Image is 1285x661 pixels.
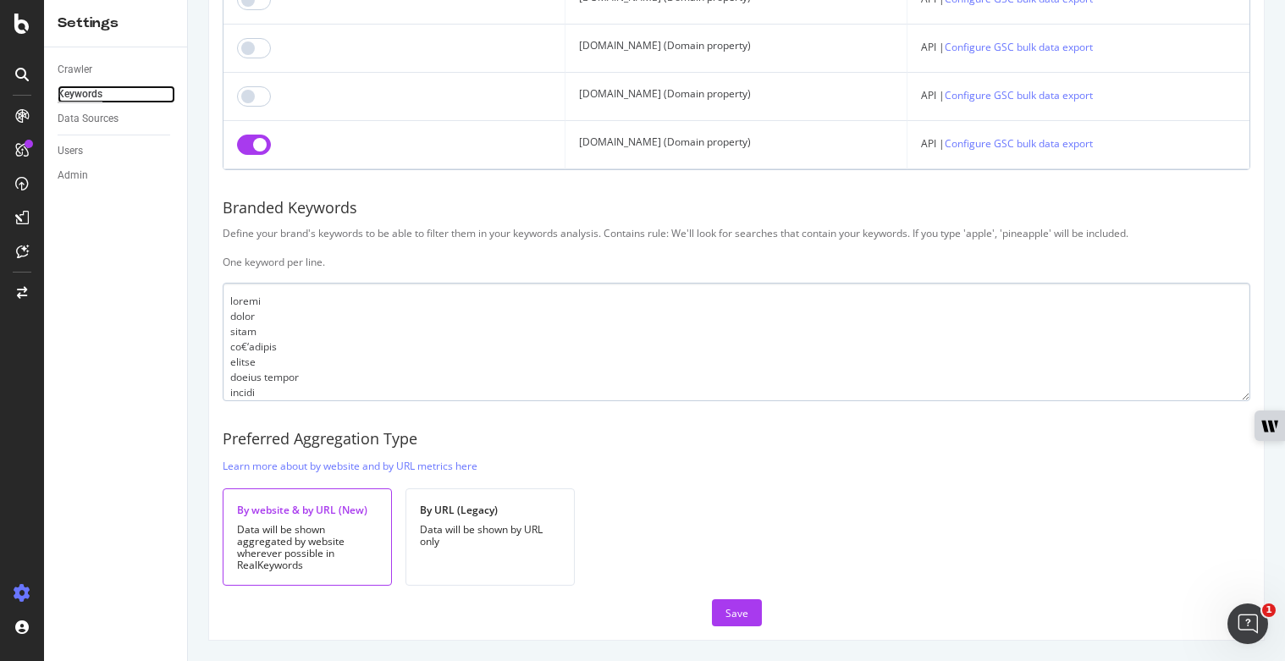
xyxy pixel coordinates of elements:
div: Define your brand's keywords to be able to filter them in your keywords analysis. Contains rule: ... [223,226,1250,269]
a: Configure GSC bulk data export [945,38,1093,56]
div: Users [58,142,83,160]
div: API | [921,135,1236,152]
a: Configure GSC bulk data export [945,135,1093,152]
td: [DOMAIN_NAME] (Domain property) [565,73,907,121]
span: 1 [1262,603,1276,617]
a: Crawler [58,61,175,79]
a: Learn more about by website and by URL metrics here [223,457,477,475]
a: Admin [58,167,175,185]
iframe: Intercom live chat [1227,603,1268,644]
div: Data will be shown aggregated by website wherever possible in RealKeywords [237,524,378,571]
div: API | [921,38,1236,56]
div: Admin [58,167,88,185]
div: API | [921,86,1236,104]
div: By website & by URL (New) [237,503,378,517]
button: Save [712,599,762,626]
td: [DOMAIN_NAME] (Domain property) [565,121,907,169]
textarea: loremi dolor sitam co€‘adipis elitse doeius tempor incidi utlabo etdolor magnaa e .admini veniamq... [223,283,1250,401]
div: Branded Keywords [223,197,1250,219]
div: Keywords [58,85,102,103]
div: Data Sources [58,110,119,128]
div: Settings [58,14,174,33]
div: By URL (Legacy) [420,503,560,517]
a: Users [58,142,175,160]
a: Configure GSC bulk data export [945,86,1093,104]
div: Preferred Aggregation Type [223,428,1250,450]
a: Keywords [58,85,175,103]
div: Data will be shown by URL only [420,524,560,548]
td: [DOMAIN_NAME] (Domain property) [565,25,907,73]
div: Crawler [58,61,92,79]
a: Data Sources [58,110,175,128]
div: Save [725,606,748,620]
